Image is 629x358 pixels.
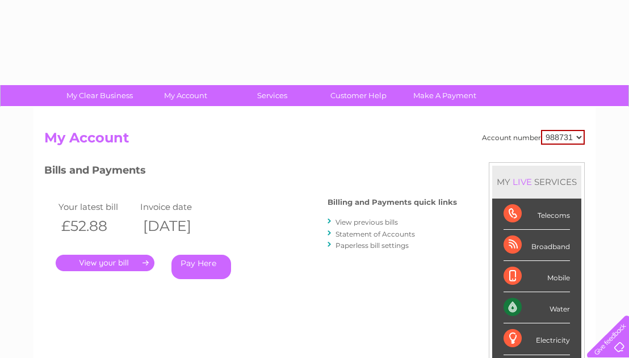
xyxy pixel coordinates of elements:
h2: My Account [44,130,585,151]
h4: Billing and Payments quick links [328,198,457,207]
a: Paperless bill settings [336,241,409,250]
div: Telecoms [504,199,570,230]
th: £52.88 [56,214,137,238]
h3: Bills and Payments [44,162,457,182]
a: Statement of Accounts [336,230,415,238]
a: My Clear Business [53,85,146,106]
div: Broadband [504,230,570,261]
a: Make A Payment [398,85,492,106]
div: Electricity [504,323,570,355]
div: Water [504,292,570,323]
a: My Account [139,85,233,106]
td: Invoice date [137,199,219,214]
a: View previous bills [336,218,398,226]
a: Services [225,85,319,106]
div: Mobile [504,261,570,292]
div: LIVE [510,176,534,187]
td: Your latest bill [56,199,137,214]
a: Pay Here [171,255,231,279]
div: MY SERVICES [492,166,581,198]
a: Customer Help [312,85,405,106]
div: Account number [482,130,585,145]
a: . [56,255,154,271]
th: [DATE] [137,214,219,238]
